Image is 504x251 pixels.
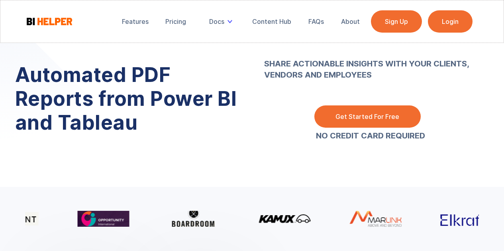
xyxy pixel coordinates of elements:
div: Docs [204,13,241,30]
a: Sign Up [371,10,422,33]
div: Docs [209,18,224,25]
a: FAQs [303,13,329,30]
div: About [341,18,360,25]
p: ‍ [264,36,477,91]
a: Features [116,13,154,30]
strong: SHARE ACTIONABLE INSIGHTS WITH YOUR CLIENTS, VENDORS AND EMPLOYEES ‍ [264,36,477,91]
div: Content Hub [252,18,291,25]
a: About [335,13,365,30]
div: Pricing [165,18,186,25]
a: NO CREDIT CARD REQUIRED [316,132,425,140]
a: Content Hub [247,13,297,30]
strong: NO CREDIT CARD REQUIRED [316,131,425,140]
a: Pricing [160,13,192,30]
div: FAQs [308,18,324,25]
div: Features [122,18,149,25]
a: Login [428,10,473,33]
a: Get Started For Free [314,105,421,128]
h1: Automated PDF Reports from Power BI and Tableau [15,63,250,134]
